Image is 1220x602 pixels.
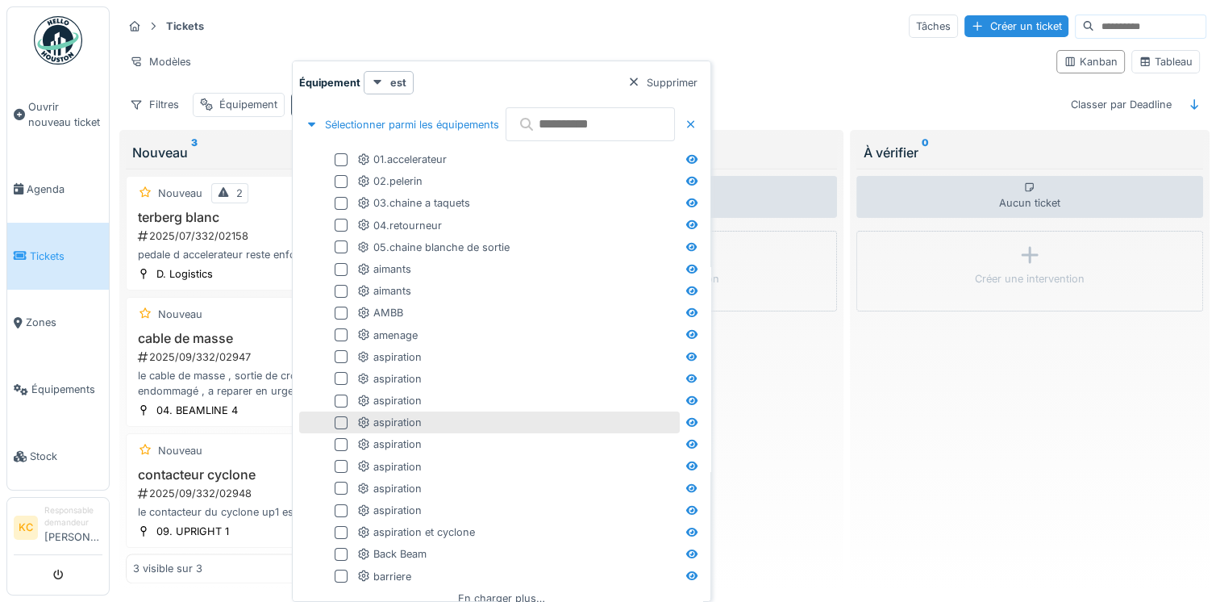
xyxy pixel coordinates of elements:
div: 05.chaine blanche de sortie [357,240,510,255]
h3: cable de masse [133,331,464,346]
div: aspiration [357,349,422,365]
div: Supprimer [621,72,704,94]
span: Agenda [27,182,102,197]
div: 2025/09/332/02947 [136,349,464,365]
div: amenage [357,328,418,343]
div: 09. UPRIGHT 1 [156,524,229,539]
span: Zones [26,315,102,330]
div: aspiration [357,437,422,452]
span: Ouvrir nouveau ticket [28,99,102,130]
div: Modèles [123,50,198,73]
div: 04. BEAMLINE 4 [156,403,238,418]
div: aspiration [357,481,422,496]
div: aspiration [357,503,422,518]
h3: terberg blanc [133,210,464,225]
div: Responsable demandeur [44,504,102,529]
div: Équipement [219,97,277,112]
div: aspiration [357,415,422,430]
sup: 0 [921,143,928,162]
div: Nouveau [132,143,465,162]
div: 2025/07/332/02158 [136,228,464,244]
span: Tickets [30,249,102,264]
div: aspiration [357,459,422,474]
div: le cable de masse , sortie de croix partie mobile est tres endommagé , a reparer en urgence [133,368,464,399]
div: barriere [357,569,411,584]
div: AMBB [357,305,403,320]
div: D. Logistics [156,266,213,282]
img: Badge_color-CXgf-gQk.svg [34,16,82,65]
div: Créer un ticket [964,15,1068,37]
div: aimants [357,261,411,277]
sup: 3 [191,143,198,162]
li: KC [14,516,38,540]
strong: Tickets [160,19,210,34]
div: Back Beam [357,546,427,562]
div: Nouveau [158,443,202,458]
div: 04.retourneur [357,218,442,233]
div: 2025/09/332/02948 [136,486,464,501]
strong: est [390,75,406,90]
div: 2 [236,186,243,201]
div: Aucun ticket [856,176,1202,218]
div: À vérifier [863,143,1196,162]
div: Filtres [123,93,186,116]
div: aspiration [357,371,422,387]
strong: Équipement [299,75,360,90]
div: 03.chaine a taquets [357,195,470,211]
div: Nouveau [158,186,202,201]
div: Classer par Deadline [1064,93,1179,116]
div: pedale d accelerateur reste enfoncée [133,247,464,262]
div: le contacteur du cyclone up1 est cassé [133,504,464,520]
div: Nouveau [158,307,202,322]
div: 3 visible sur 3 [133,561,202,576]
div: Créer une intervention [975,271,1085,286]
div: Tâches [909,15,958,38]
span: Équipements [31,382,102,397]
div: Tableau [1139,54,1193,69]
div: Sélectionner parmi les équipements [299,114,506,136]
div: aspiration et cyclone [357,525,475,540]
div: aimants [357,283,411,299]
div: Kanban [1064,54,1118,69]
li: [PERSON_NAME] [44,504,102,551]
div: aspiration [357,393,422,408]
div: 02.pelerin [357,173,423,189]
span: Stock [30,449,102,464]
div: 01.accelerateur [357,152,447,167]
h3: contacteur cyclone [133,467,464,483]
